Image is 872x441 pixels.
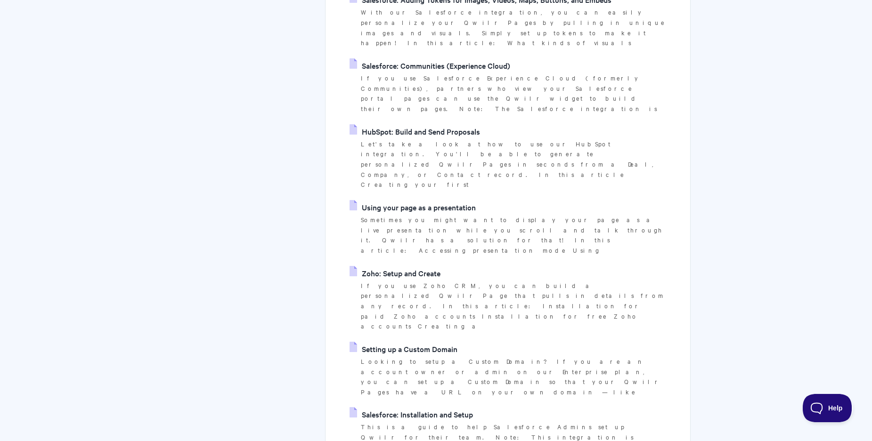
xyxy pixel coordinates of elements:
[803,394,853,422] iframe: Toggle Customer Support
[361,139,666,190] p: Let's take a look at how to use our HubSpot integration. You'll be able to generate personalized ...
[350,124,480,138] a: HubSpot: Build and Send Proposals
[361,281,666,332] p: If you use Zoho CRM, you can build a personalized Qwilr Page that pulls in details from any recor...
[361,7,666,48] p: With our Salesforce integration, you can easily personalize your Qwilr Pages by pulling in unique...
[350,200,476,214] a: Using your page as a presentation
[361,73,666,114] p: If you use Salesforce Experience Cloud (formerly Communities), partners who view your Salesforce ...
[350,58,510,72] a: Salesforce: Communities (Experience Cloud)
[361,356,666,397] p: Looking to setup a Custom Domain? If you are an account owner or admin on our Enterprise plan, yo...
[350,342,457,356] a: Setting up a Custom Domain
[350,407,473,421] a: Salesforce: Installation and Setup
[350,266,440,280] a: Zoho: Setup and Create
[361,215,666,256] p: Sometimes you might want to display your page as a live presentation while you scroll and talk th...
